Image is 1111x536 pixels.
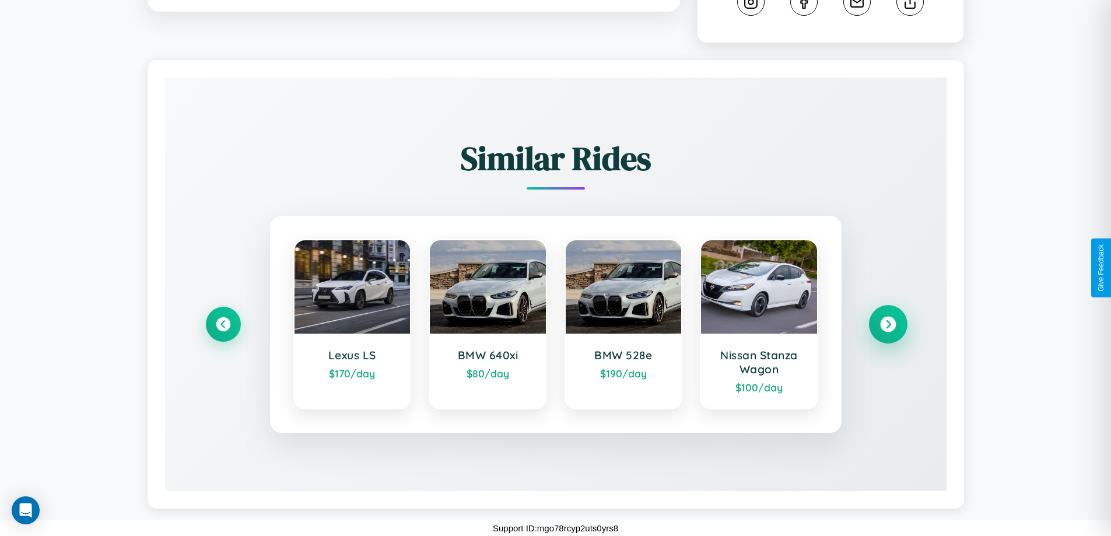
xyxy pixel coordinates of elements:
[713,348,805,376] h3: Nissan Stanza Wagon
[12,496,40,524] div: Open Intercom Messenger
[441,367,534,380] div: $ 80 /day
[565,239,683,409] a: BMW 528e$190/day
[206,136,906,181] h2: Similar Rides
[577,367,670,380] div: $ 190 /day
[429,239,547,409] a: BMW 640xi$80/day
[713,381,805,394] div: $ 100 /day
[493,520,618,536] p: Support ID: mgo78rcyp2uts0yrs8
[700,239,818,409] a: Nissan Stanza Wagon$100/day
[293,239,412,409] a: Lexus LS$170/day
[306,367,399,380] div: $ 170 /day
[441,348,534,362] h3: BMW 640xi
[1097,244,1105,292] div: Give Feedback
[306,348,399,362] h3: Lexus LS
[577,348,670,362] h3: BMW 528e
